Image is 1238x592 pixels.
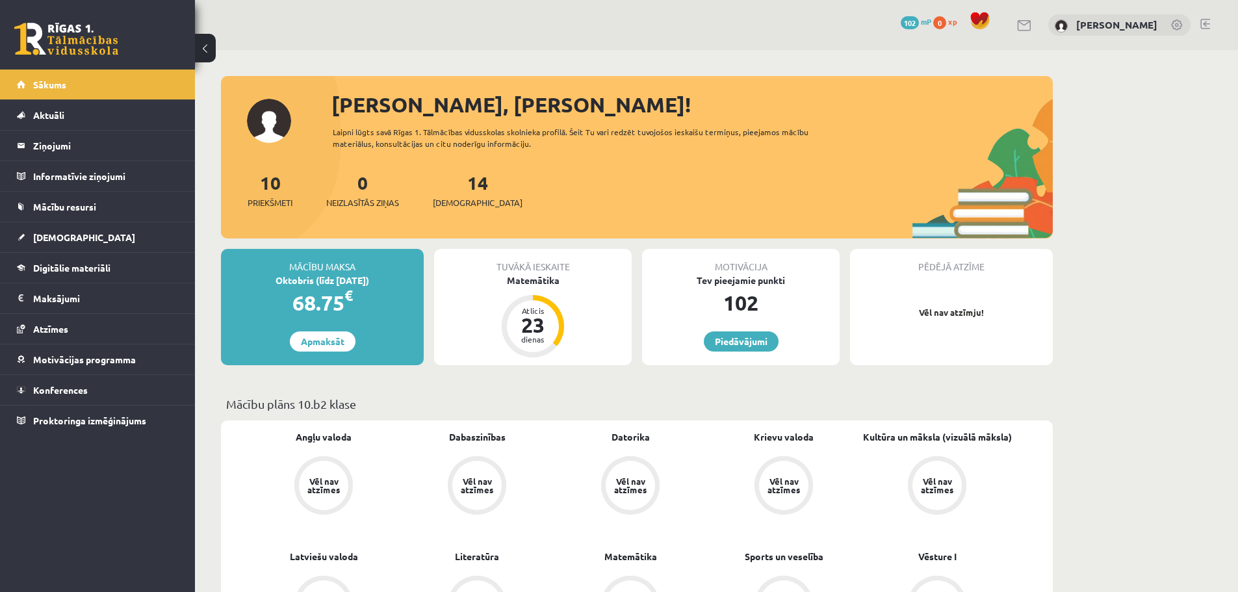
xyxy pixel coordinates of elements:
[17,375,179,405] a: Konferences
[17,405,179,435] a: Proktoringa izmēģinājums
[33,354,136,365] span: Motivācijas programma
[33,131,179,161] legend: Ziņojumi
[17,131,179,161] a: Ziņojumi
[766,477,802,494] div: Vēl nav atzīmes
[704,331,779,352] a: Piedāvājumi
[296,430,352,444] a: Angļu valoda
[33,109,64,121] span: Aktuāli
[863,430,1012,444] a: Kultūra un māksla (vizuālā māksla)
[860,456,1014,517] a: Vēl nav atzīmes
[901,16,931,27] a: 102 mP
[17,344,179,374] a: Motivācijas programma
[433,196,522,209] span: [DEMOGRAPHIC_DATA]
[857,306,1046,319] p: Vēl nav atzīmju!
[33,161,179,191] legend: Informatīvie ziņojumi
[33,323,68,335] span: Atzīmes
[455,550,499,563] a: Literatūra
[850,249,1053,274] div: Pēdējā atzīme
[344,286,353,305] span: €
[642,274,840,287] div: Tev pieejamie punkti
[33,283,179,313] legend: Maksājumi
[248,196,292,209] span: Priekšmeti
[33,231,135,243] span: [DEMOGRAPHIC_DATA]
[17,222,179,252] a: [DEMOGRAPHIC_DATA]
[331,89,1053,120] div: [PERSON_NAME], [PERSON_NAME]!
[17,283,179,313] a: Maksājumi
[604,550,657,563] a: Matemātika
[919,477,955,494] div: Vēl nav atzīmes
[33,415,146,426] span: Proktoringa izmēģinājums
[642,287,840,318] div: 102
[612,430,650,444] a: Datorika
[901,16,919,29] span: 102
[513,315,552,335] div: 23
[513,335,552,343] div: dienas
[248,171,292,209] a: 10Priekšmeti
[400,456,554,517] a: Vēl nav atzīmes
[221,274,424,287] div: Oktobris (līdz [DATE])
[707,456,860,517] a: Vēl nav atzīmes
[290,550,358,563] a: Latviešu valoda
[33,201,96,212] span: Mācību resursi
[513,307,552,315] div: Atlicis
[434,274,632,359] a: Matemātika Atlicis 23 dienas
[33,262,110,274] span: Digitālie materiāli
[17,314,179,344] a: Atzīmes
[17,70,179,99] a: Sākums
[247,456,400,517] a: Vēl nav atzīmes
[305,477,342,494] div: Vēl nav atzīmes
[326,171,399,209] a: 0Neizlasītās ziņas
[17,253,179,283] a: Digitālie materiāli
[433,171,522,209] a: 14[DEMOGRAPHIC_DATA]
[17,161,179,191] a: Informatīvie ziņojumi
[221,249,424,274] div: Mācību maksa
[434,274,632,287] div: Matemātika
[1055,19,1068,32] img: Anastasija Skorobogatova
[33,79,66,90] span: Sākums
[333,126,832,149] div: Laipni lūgts savā Rīgas 1. Tālmācības vidusskolas skolnieka profilā. Šeit Tu vari redzēt tuvojošo...
[754,430,814,444] a: Krievu valoda
[290,331,355,352] a: Apmaksāt
[642,249,840,274] div: Motivācija
[933,16,963,27] a: 0 xp
[921,16,931,27] span: mP
[612,477,649,494] div: Vēl nav atzīmes
[434,249,632,274] div: Tuvākā ieskaite
[1076,18,1157,31] a: [PERSON_NAME]
[933,16,946,29] span: 0
[221,287,424,318] div: 68.75
[554,456,707,517] a: Vēl nav atzīmes
[745,550,823,563] a: Sports un veselība
[326,196,399,209] span: Neizlasītās ziņas
[17,100,179,130] a: Aktuāli
[226,395,1048,413] p: Mācību plāns 10.b2 klase
[33,384,88,396] span: Konferences
[948,16,957,27] span: xp
[449,430,506,444] a: Dabaszinības
[918,550,957,563] a: Vēsture I
[14,23,118,55] a: Rīgas 1. Tālmācības vidusskola
[459,477,495,494] div: Vēl nav atzīmes
[17,192,179,222] a: Mācību resursi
